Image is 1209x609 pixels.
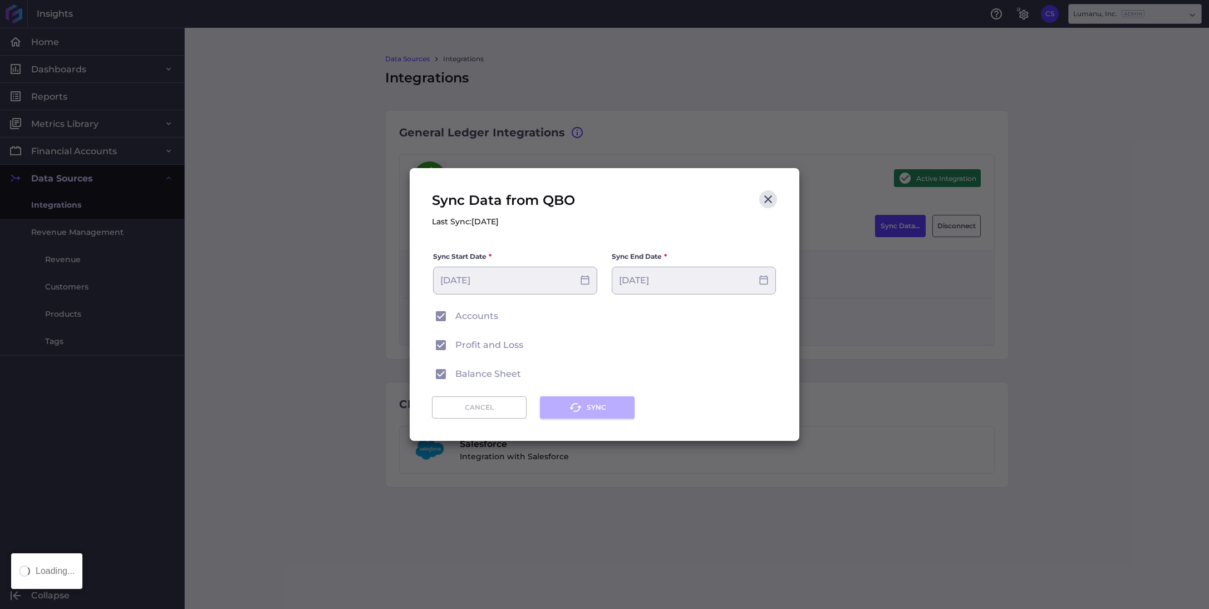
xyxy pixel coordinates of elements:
span: Sync End Date [612,251,662,262]
span: Balance Sheet [455,367,521,381]
p: Last Sync: [DATE] [432,215,575,228]
span: Accounts [455,310,498,323]
span: Sync Start Date [433,251,486,262]
button: Close [759,190,777,208]
div: Sync Data from QBO [432,190,575,228]
div: Loading... [36,567,75,576]
span: Profit and Loss [455,338,523,352]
